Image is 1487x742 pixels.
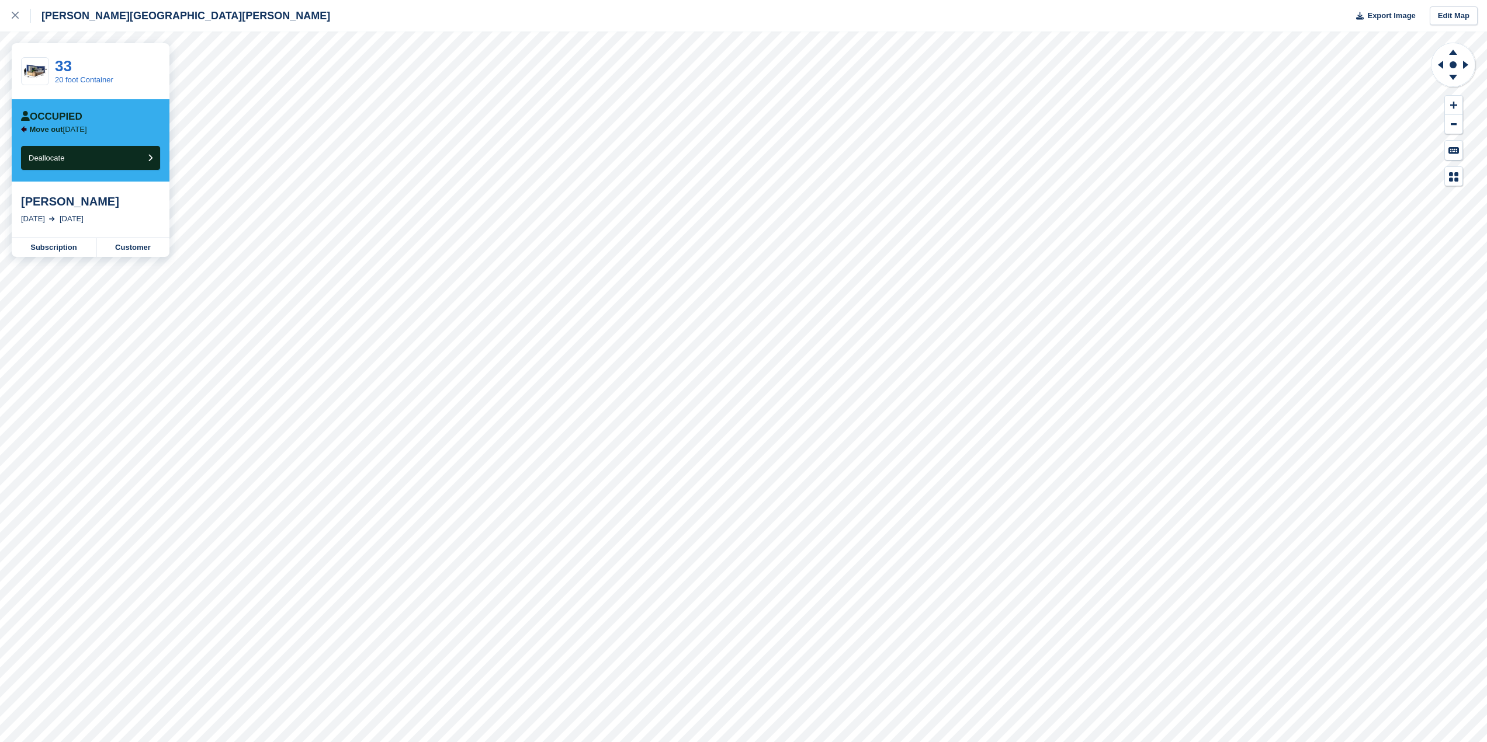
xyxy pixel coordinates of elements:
[1367,10,1415,22] span: Export Image
[30,125,87,134] p: [DATE]
[1445,96,1462,115] button: Zoom In
[60,213,84,225] div: [DATE]
[21,146,160,170] button: Deallocate
[49,217,55,221] img: arrow-right-light-icn-cde0832a797a2874e46488d9cf13f60e5c3a73dbe684e267c42b8395dfbc2abf.svg
[1445,115,1462,134] button: Zoom Out
[29,154,64,162] span: Deallocate
[96,238,169,257] a: Customer
[21,126,27,133] img: arrow-left-icn-90495f2de72eb5bd0bd1c3c35deca35cc13f817d75bef06ecd7c0b315636ce7e.svg
[22,61,48,82] img: 20-ft-container.jpg
[31,9,330,23] div: [PERSON_NAME][GEOGRAPHIC_DATA][PERSON_NAME]
[1430,6,1478,26] a: Edit Map
[1349,6,1416,26] button: Export Image
[21,111,82,123] div: Occupied
[55,57,72,75] a: 33
[21,194,160,208] div: [PERSON_NAME]
[30,125,63,134] span: Move out
[12,238,96,257] a: Subscription
[55,75,113,84] a: 20 foot Container
[1445,167,1462,186] button: Map Legend
[1445,141,1462,160] button: Keyboard Shortcuts
[21,213,45,225] div: [DATE]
